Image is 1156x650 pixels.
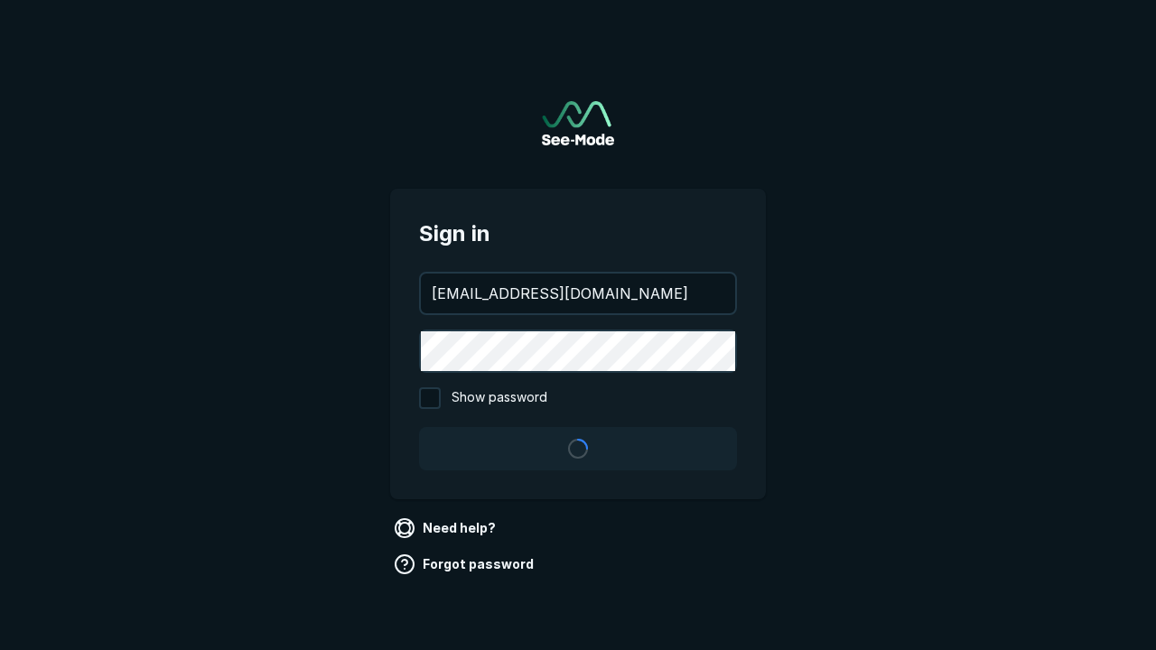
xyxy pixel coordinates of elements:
a: Go to sign in [542,101,614,145]
a: Forgot password [390,550,541,579]
img: See-Mode Logo [542,101,614,145]
span: Show password [452,387,547,409]
a: Need help? [390,514,503,543]
span: Sign in [419,218,737,250]
input: your@email.com [421,274,735,313]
